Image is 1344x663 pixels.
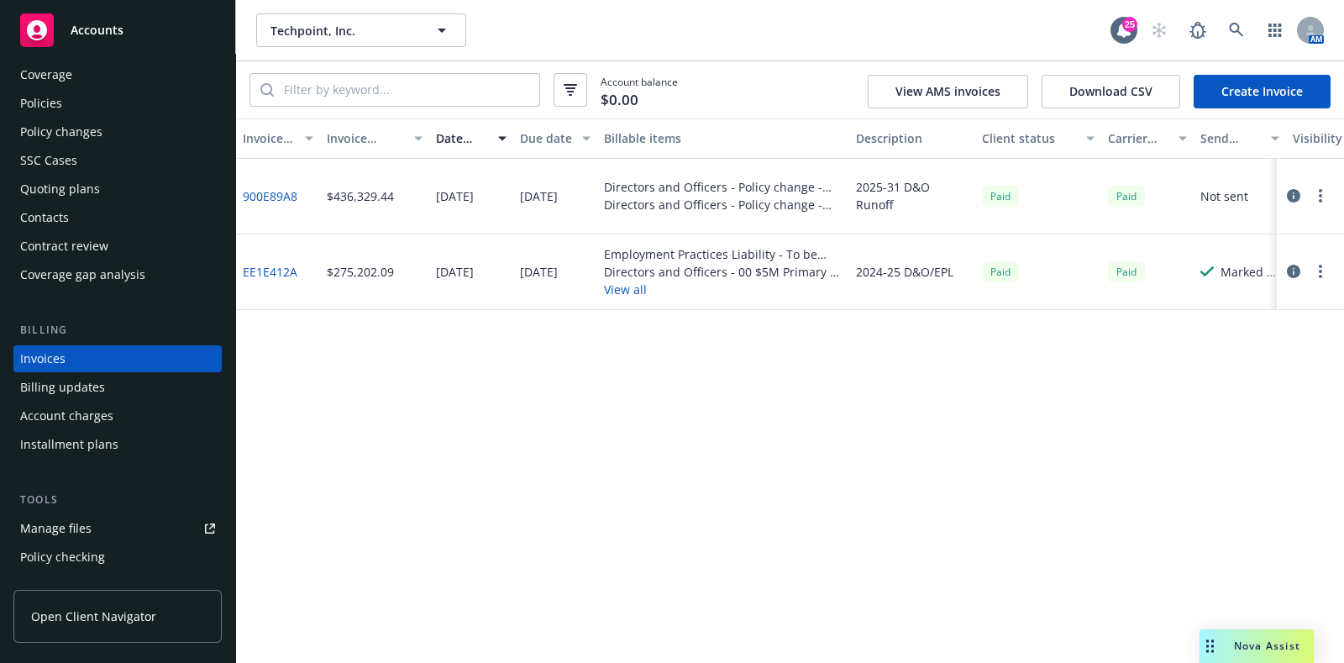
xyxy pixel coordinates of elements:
div: Paid [1108,261,1145,282]
a: Policy changes [13,118,222,145]
button: Client status [975,118,1101,159]
div: Policies [20,90,62,117]
a: Switch app [1258,13,1292,47]
button: Description [849,118,975,159]
button: View all [604,281,843,298]
div: 25 [1122,17,1137,32]
button: Invoice ID [236,118,320,159]
button: Billable items [597,118,849,159]
a: Accounts [13,7,222,54]
div: [DATE] [436,263,474,281]
span: Open Client Navigator [31,608,156,625]
div: Contract review [20,233,108,260]
a: Policies [13,90,222,117]
div: Contacts [20,204,69,231]
a: Create Invoice [1194,75,1331,108]
div: Paid [982,186,1019,207]
div: Coverage [20,61,72,88]
div: Manage files [20,515,92,542]
div: Invoice amount [327,129,404,147]
a: Quoting plans [13,176,222,203]
a: SSC Cases [13,147,222,174]
a: Account charges [13,403,222,429]
a: Invoices [13,345,222,372]
a: Coverage gap analysis [13,261,222,288]
a: Report a Bug [1181,13,1215,47]
div: Due date [520,129,572,147]
div: SSC Cases [20,147,77,174]
div: Paid [1108,186,1145,207]
button: Send result [1194,118,1286,159]
a: Policy checking [13,544,222,571]
button: Due date [513,118,597,159]
div: Date issued [436,129,488,147]
input: Filter by keyword... [274,74,539,106]
button: Invoice amount [320,118,429,159]
div: Paid [982,261,1019,282]
a: Manage files [13,515,222,542]
div: Installment plans [20,431,118,458]
button: Date issued [429,118,513,159]
svg: Search [260,83,274,97]
div: Marked as sent [1221,263,1279,281]
div: $436,329.44 [327,187,394,205]
a: Manage exposures [13,572,222,599]
div: Directors and Officers - Policy change - B0507NC2400092 [604,196,843,213]
div: Directors and Officers - Policy change - B0507NC2400091 [604,178,843,196]
div: Invoice ID [243,129,295,147]
div: 2024-25 D&O/EPL [856,263,953,281]
a: Search [1220,13,1253,47]
a: EE1E412A [243,263,297,281]
div: Invoices [20,345,66,372]
div: Directors and Officers - 00 $5M Primary - To be assigned - 4432 - Techpoint, Inc. - [DATE] 173318... [604,263,843,281]
div: Not sent [1200,187,1248,205]
span: $0.00 [601,89,638,111]
a: Contract review [13,233,222,260]
div: Drag to move [1200,629,1221,663]
div: $275,202.09 [327,263,394,281]
a: 900E89A8 [243,187,297,205]
div: Policy checking [20,544,105,571]
a: Coverage [13,61,222,88]
a: Start snowing [1142,13,1176,47]
button: Carrier status [1101,118,1194,159]
div: Billing updates [20,374,105,401]
button: Download CSV [1042,75,1180,108]
button: Techpoint, Inc. [256,13,466,47]
div: [DATE] [520,187,558,205]
div: [DATE] [436,187,474,205]
div: Employment Practices Liability - To be assigned - 6848 - Techpoint, Inc. - [DATE] 1733181700545 [604,245,843,263]
div: Account charges [20,403,113,429]
div: Send result [1200,129,1261,147]
span: Accounts [71,24,123,37]
a: Contacts [13,204,222,231]
a: Installment plans [13,431,222,458]
div: [DATE] [520,263,558,281]
button: View AMS invoices [868,75,1028,108]
div: Coverage gap analysis [20,261,145,288]
span: Techpoint, Inc. [270,22,416,39]
span: Nova Assist [1234,639,1300,653]
div: Quoting plans [20,176,100,203]
div: Client status [982,129,1076,147]
div: Manage exposures [20,572,127,599]
div: Billable items [604,129,843,147]
div: Policy changes [20,118,102,145]
span: Account balance [601,75,678,105]
div: Description [856,129,969,147]
div: Billing [13,322,222,339]
div: 2025-31 D&O Runoff [856,178,969,213]
a: Billing updates [13,374,222,401]
div: Carrier status [1108,129,1168,147]
button: Nova Assist [1200,629,1314,663]
div: Tools [13,492,222,508]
